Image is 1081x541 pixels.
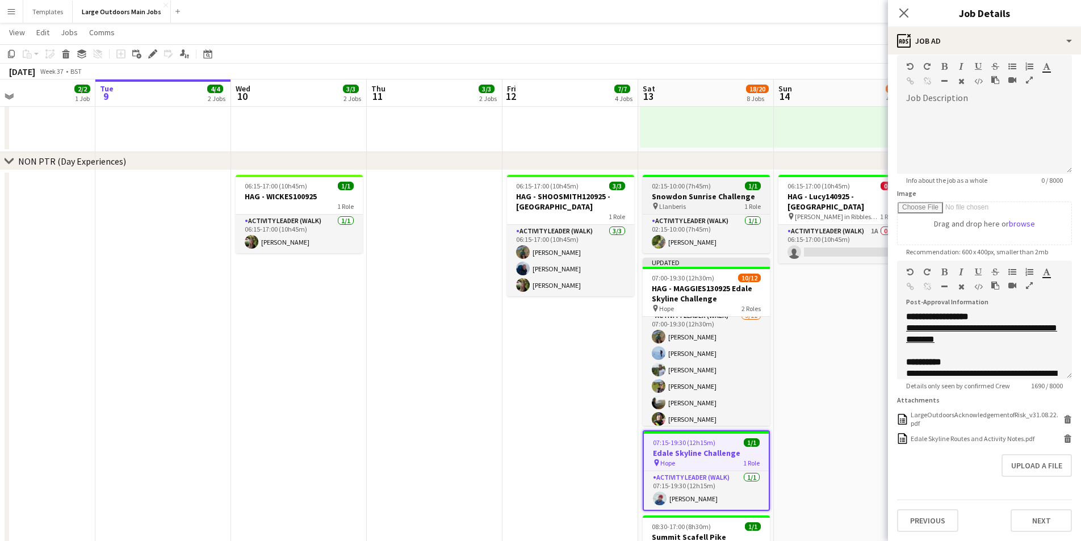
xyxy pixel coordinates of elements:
[991,62,999,71] button: Strikethrough
[911,434,1034,443] div: Edale Skyline Routes and Activity Notes.pdf
[659,304,674,313] span: Hope
[746,85,769,93] span: 18/20
[9,27,25,37] span: View
[888,6,1081,20] h3: Job Details
[1008,281,1016,290] button: Insert video
[974,282,982,291] button: HTML Code
[615,94,632,103] div: 4 Jobs
[744,202,761,211] span: 1 Role
[1025,281,1033,290] button: Fullscreen
[85,25,119,40] a: Comms
[73,1,171,23] button: Large Outdoors Main Jobs
[744,438,760,447] span: 1/1
[974,62,982,71] button: Underline
[911,410,1061,427] div: LargeOutdoorsAcknowledgementofRisk_v31.08.22.pdf
[974,77,982,86] button: HTML Code
[940,282,948,291] button: Horizontal Line
[343,94,361,103] div: 2 Jobs
[32,25,54,40] a: Edit
[643,191,770,202] h3: Snowdon Sunrise Challenge
[906,267,914,276] button: Undo
[897,176,996,184] span: Info about the job as a whole
[906,62,914,71] button: Undo
[940,267,948,276] button: Bold
[507,225,634,296] app-card-role: Activity Leader (Walk)3/306:15-17:00 (10h45m)[PERSON_NAME][PERSON_NAME][PERSON_NAME]
[886,94,904,103] div: 4 Jobs
[609,182,625,190] span: 3/3
[923,62,931,71] button: Redo
[1022,381,1072,390] span: 1690 / 8000
[738,274,761,282] span: 10/12
[641,90,655,103] span: 13
[957,62,965,71] button: Italic
[991,76,999,85] button: Paste as plain text
[778,191,906,212] h3: HAG - Lucy140925 - [GEOGRAPHIC_DATA]
[1025,62,1033,71] button: Ordered List
[18,156,126,167] div: NON PTR (Day Experiences)
[234,90,250,103] span: 10
[741,304,761,313] span: 2 Roles
[745,522,761,531] span: 1/1
[479,85,495,93] span: 3/3
[957,77,965,86] button: Clear Formatting
[787,182,850,190] span: 06:15-17:00 (10h45m)
[652,182,711,190] span: 02:15-10:00 (7h45m)
[991,281,999,290] button: Paste as plain text
[643,215,770,253] app-card-role: Activity Leader (Walk)1/102:15-10:00 (7h45m)[PERSON_NAME]
[1042,62,1050,71] button: Text Color
[923,267,931,276] button: Redo
[338,182,354,190] span: 1/1
[343,85,359,93] span: 3/3
[743,459,760,467] span: 1 Role
[505,90,516,103] span: 12
[747,94,768,103] div: 8 Jobs
[940,62,948,71] button: Bold
[245,182,307,190] span: 06:15-17:00 (10h45m)
[609,212,625,221] span: 1 Role
[897,396,940,404] label: Attachments
[1008,62,1016,71] button: Unordered List
[778,225,906,263] app-card-role: Activity Leader (Walk)1A0/106:15-17:00 (10h45m)
[89,27,115,37] span: Comms
[74,85,90,93] span: 2/2
[507,175,634,296] app-job-card: 06:15-17:00 (10h45m)3/3HAG - SHOOSMITH120925 - [GEOGRAPHIC_DATA]1 RoleActivity Leader (Walk)3/306...
[1008,267,1016,276] button: Unordered List
[9,66,35,77] div: [DATE]
[888,27,1081,54] div: Job Ad
[37,67,66,76] span: Week 37
[643,258,770,426] div: Updated07:00-19:30 (12h30m)10/12HAG - MAGGIES130925 Edale Skyline Challenge Hope2 RolesActivity L...
[643,258,770,267] div: Updated
[897,509,958,532] button: Previous
[236,215,363,253] app-card-role: Activity Leader (Walk)1/106:15-17:00 (10h45m)[PERSON_NAME]
[70,67,82,76] div: BST
[991,267,999,276] button: Strikethrough
[643,309,770,513] app-card-role: Activity Leader (Walk)9/1107:00-19:30 (12h30m)[PERSON_NAME][PERSON_NAME][PERSON_NAME][PERSON_NAME...
[881,182,896,190] span: 0/1
[207,85,223,93] span: 4/4
[778,175,906,263] app-job-card: 06:15-17:00 (10h45m)0/1HAG - Lucy140925 - [GEOGRAPHIC_DATA] [PERSON_NAME] in Ribblesdale [GEOGRAP...
[957,282,965,291] button: Clear Formatting
[795,212,880,221] span: [PERSON_NAME] in Ribblesdale [GEOGRAPHIC_DATA]
[1002,454,1072,477] button: Upload a file
[897,381,1019,390] span: Details only seen by confirmed Crew
[236,83,250,94] span: Wed
[1025,267,1033,276] button: Ordered List
[56,25,82,40] a: Jobs
[643,175,770,253] app-job-card: 02:15-10:00 (7h45m)1/1Snowdon Sunrise Challenge Llanberis1 RoleActivity Leader (Walk)1/102:15-10:...
[75,94,90,103] div: 1 Job
[745,182,761,190] span: 1/1
[643,430,770,511] div: 07:15-19:30 (12h15m)1/1Edale Skyline Challenge Hope1 RoleActivity Leader (Walk)1/107:15-19:30 (12...
[507,191,634,212] h3: HAG - SHOOSMITH120925 - [GEOGRAPHIC_DATA]
[23,1,73,23] button: Templates
[1042,267,1050,276] button: Text Color
[652,522,711,531] span: 08:30-17:00 (8h30m)
[897,248,1057,256] span: Recommendation: 600 x 400px, smaller than 2mb
[5,25,30,40] a: View
[653,438,715,447] span: 07:15-19:30 (12h15m)
[1008,76,1016,85] button: Insert video
[643,283,770,304] h3: HAG - MAGGIES130925 Edale Skyline Challenge
[1025,76,1033,85] button: Fullscreen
